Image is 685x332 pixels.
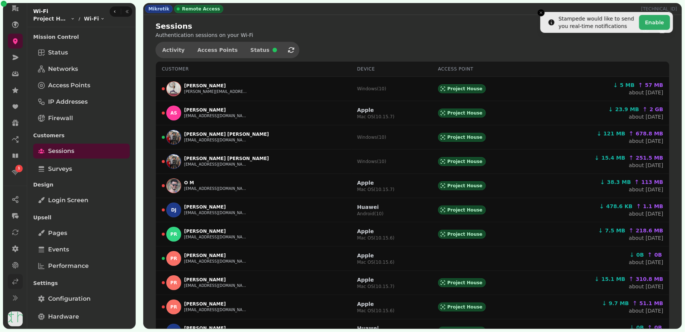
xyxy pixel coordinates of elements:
div: Device [357,66,426,72]
a: Pages [33,226,130,241]
a: about [DATE] [629,162,663,168]
span: Project House [33,15,69,22]
span: Project House [447,159,483,165]
a: Events [33,242,130,257]
span: Remote Access [182,6,220,12]
span: Project House [447,86,483,92]
button: Wi-Fi [84,15,105,22]
span: Firewall [48,114,73,123]
span: KB [623,203,632,209]
span: IP Addresses [48,97,88,106]
a: Hardware [33,309,130,324]
span: 251.5 [636,154,663,162]
button: [EMAIL_ADDRESS][DOMAIN_NAME] [184,186,248,192]
span: 0B [654,252,662,258]
p: Customers [33,129,130,142]
span: PR [170,304,177,310]
button: [EMAIL_ADDRESS][DOMAIN_NAME] [184,234,248,240]
p: Windows ( 10 ) [357,159,386,165]
div: Customer [162,66,345,72]
button: Enable [639,15,670,30]
span: MB [653,155,663,161]
span: Pages [48,229,67,238]
button: Activity [156,43,191,57]
p: Mac OS ( 10.15.7 ) [357,284,395,289]
span: MB [653,131,663,137]
span: 15.4 [601,154,625,162]
span: Login screen [48,196,88,205]
span: 1 [18,166,20,171]
span: Status [48,48,68,57]
p: Mac OS ( 10.15.7 ) [357,114,395,120]
span: 0B [637,252,644,258]
span: MB [653,82,663,88]
span: MB [653,179,663,185]
p: Mac OS ( 10.15.7 ) [357,187,395,192]
a: Configuration [33,291,130,306]
span: MB [624,82,635,88]
p: [TECHNICAL_ID] [641,6,680,12]
span: Configuration [48,294,91,303]
p: Mac OS ( 10.15.6 ) [357,259,395,265]
p: Android ( 10 ) [357,211,384,217]
span: 121 [604,130,626,137]
img: K D [167,82,181,96]
span: MB [653,276,663,282]
a: about [DATE] [629,138,663,144]
span: 1.1 [643,203,663,210]
a: about [DATE] [629,114,663,120]
span: Events [48,245,69,254]
button: Access Points [191,43,243,57]
a: 1 [8,165,23,180]
span: MB [615,131,625,137]
span: 218.6 [636,227,663,234]
span: 38.3 [607,178,631,186]
span: Networks [48,65,78,73]
p: Apple [357,106,395,114]
span: 57 [645,81,663,89]
p: [PERSON_NAME] [184,107,248,113]
span: 678.8 [636,130,663,137]
button: [EMAIL_ADDRESS][DOMAIN_NAME] [184,162,248,167]
p: Mission Control [33,30,130,44]
a: Networks [33,62,130,76]
button: [EMAIL_ADDRESS][DOMAIN_NAME] [184,210,248,216]
span: MB [615,276,625,282]
span: MB [618,300,629,306]
a: about [DATE] [629,90,663,95]
p: Windows ( 10 ) [357,134,386,140]
span: 2 [650,106,663,113]
h2: Wi-Fi [33,7,105,15]
span: Project House [447,280,483,286]
button: Status [245,43,283,57]
span: 7.5 [605,227,625,234]
button: Close toast [537,9,545,16]
span: 0B [654,325,662,331]
span: PR [170,256,177,261]
a: Status [33,45,130,60]
span: 23.9 [615,106,639,113]
span: Activity [162,47,185,53]
span: 478.6 [606,203,633,210]
span: 51.1 [640,300,663,307]
a: Access Points [33,78,130,93]
button: Project House [33,15,75,22]
a: IP Addresses [33,94,130,109]
button: [EMAIL_ADDRESS][DOMAIN_NAME] [184,259,248,264]
span: Project House [447,231,483,237]
span: Status [251,47,270,53]
p: Mac OS ( 10.15.6 ) [357,308,395,314]
p: Apple [357,300,395,308]
p: Upsell [33,211,130,224]
span: DJ [171,207,176,213]
button: User avatar [6,311,24,326]
p: Huawei [357,325,384,332]
p: Design [33,178,130,191]
img: D P [167,154,181,169]
span: AS [170,110,177,116]
span: 5 [620,81,635,89]
a: Login screen [33,193,130,208]
span: Surveys [48,165,72,173]
span: MB [615,155,625,161]
span: MB [615,228,625,234]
